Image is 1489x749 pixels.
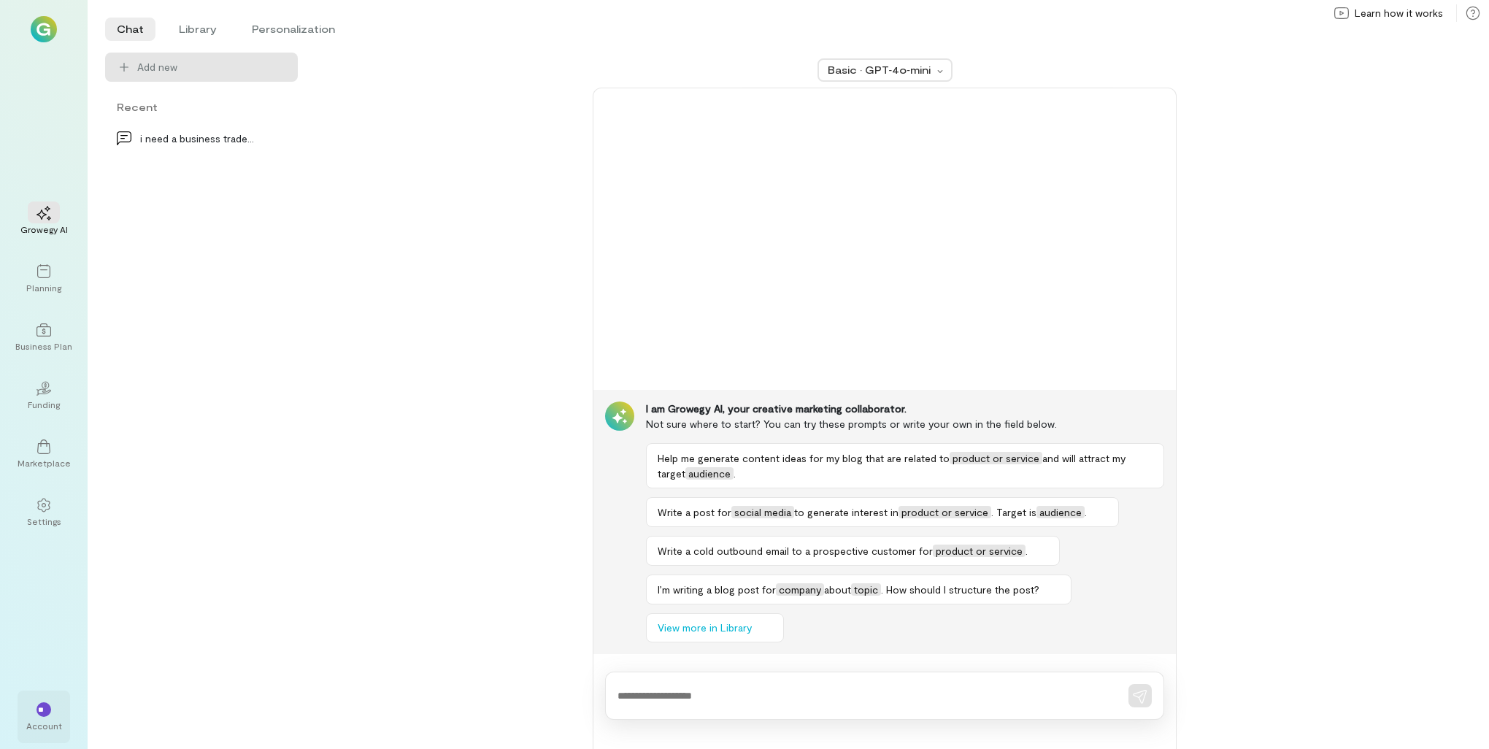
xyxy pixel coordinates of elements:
[1355,6,1443,20] span: Learn how it works
[646,443,1164,488] button: Help me generate content ideas for my blog that are related toproduct or serviceand will attract ...
[881,583,1039,596] span: . How should I structure the post?
[18,457,71,469] div: Marketplace
[828,63,933,77] div: Basic · GPT‑4o‑mini
[991,506,1036,518] span: . Target is
[18,486,70,539] a: Settings
[1036,506,1085,518] span: audience
[776,583,824,596] span: company
[731,506,794,518] span: social media
[140,131,254,146] div: i need a business trade reference
[1026,545,1028,557] span: .
[18,194,70,247] a: Growegy AI
[646,402,1164,416] div: I am Growegy AI, your creative marketing collaborator.
[137,60,286,74] span: Add new
[646,536,1060,566] button: Write a cold outbound email to a prospective customer forproduct or service.
[899,506,991,518] span: product or service
[105,99,298,115] div: Recent
[658,545,933,557] span: Write a cold outbound email to a prospective customer for
[646,416,1164,431] div: Not sure where to start? You can try these prompts or write your own in the field below.
[824,583,851,596] span: about
[950,452,1042,464] span: product or service
[28,399,60,410] div: Funding
[658,506,731,518] span: Write a post for
[26,720,62,731] div: Account
[794,506,899,518] span: to generate interest in
[734,467,736,480] span: .
[685,467,734,480] span: audience
[18,311,70,364] a: Business Plan
[646,575,1071,604] button: I’m writing a blog post forcompanyabouttopic. How should I structure the post?
[105,18,155,41] li: Chat
[167,18,228,41] li: Library
[27,515,61,527] div: Settings
[658,452,950,464] span: Help me generate content ideas for my blog that are related to
[658,621,752,635] span: View more in Library
[240,18,347,41] li: Personalization
[15,340,72,352] div: Business Plan
[933,545,1026,557] span: product or service
[18,369,70,422] a: Funding
[18,253,70,305] a: Planning
[18,428,70,480] a: Marketplace
[1085,506,1087,518] span: .
[20,223,68,235] div: Growegy AI
[658,583,776,596] span: I’m writing a blog post for
[26,282,61,293] div: Planning
[851,583,881,596] span: topic
[646,613,784,642] button: View more in Library
[646,497,1119,527] button: Write a post forsocial mediato generate interest inproduct or service. Target isaudience.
